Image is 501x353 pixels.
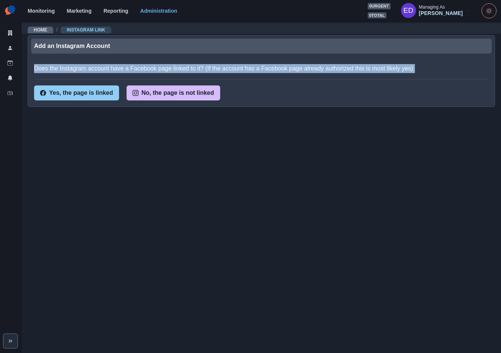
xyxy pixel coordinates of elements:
[3,72,17,84] a: Notifications
[3,27,17,39] a: Clients
[103,8,128,14] a: Reporting
[368,12,386,19] span: 0 total
[482,3,497,18] button: Toggle Mode
[3,42,17,54] a: Users
[3,334,18,349] button: Expand
[28,26,111,34] nav: breadcrumb
[140,8,177,14] a: Administration
[34,64,489,73] p: Does the Instagram account have a Facebook page linked to it? (If the account has a Facebook page...
[28,8,55,14] a: Monitoring
[368,3,391,9] span: 0 urgent
[34,85,119,100] button: Yes, the page is linked
[3,87,17,99] a: Inbox
[419,4,445,10] div: Managing As
[34,42,489,51] div: Add an Instagram Account
[67,8,91,14] a: Marketing
[56,26,58,34] span: /
[67,27,105,33] a: Instagram Link
[3,57,17,69] a: Draft Posts
[395,3,477,18] button: Managing As[PERSON_NAME]
[34,27,47,33] a: Home
[403,1,413,19] div: Elizabeth Dempsey
[419,10,463,16] div: [PERSON_NAME]
[127,85,220,100] button: No, the page is not linked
